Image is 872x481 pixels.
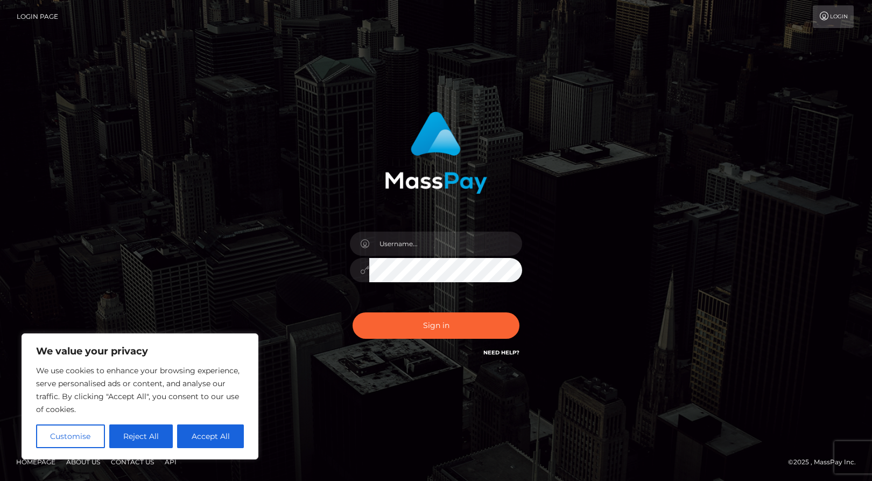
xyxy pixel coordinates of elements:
input: Username... [369,232,522,256]
img: MassPay Login [385,111,487,194]
a: About Us [62,454,104,470]
button: Sign in [353,312,519,339]
button: Accept All [177,424,244,448]
button: Reject All [109,424,173,448]
div: We value your privacy [22,333,258,459]
button: Customise [36,424,105,448]
p: We value your privacy [36,345,244,358]
a: Login Page [17,5,58,28]
a: Homepage [12,454,60,470]
a: Need Help? [483,349,519,356]
a: Login [813,5,854,28]
a: API [160,454,181,470]
p: We use cookies to enhance your browsing experience, serve personalised ads or content, and analys... [36,364,244,416]
a: Contact Us [107,454,158,470]
div: © 2025 , MassPay Inc. [788,456,864,468]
